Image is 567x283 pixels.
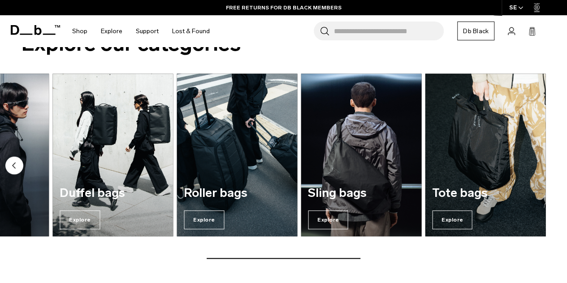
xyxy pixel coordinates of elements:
div: 4 / 7 [52,74,173,236]
a: Tote bags Explore [425,74,545,236]
h3: Duffel bags [60,187,166,200]
a: Roller bags Explore [177,74,297,236]
div: 5 / 7 [177,74,297,236]
h3: Roller bags [184,187,290,200]
a: Shop [72,15,87,47]
a: Explore [101,15,122,47]
span: Explore [60,210,100,229]
span: Explore [184,210,224,229]
a: Support [136,15,159,47]
a: Duffel bags Explore [52,74,173,236]
div: 7 / 7 [425,74,545,236]
h3: Sling bags [308,187,414,200]
div: 6 / 7 [301,74,421,236]
span: Explore [432,210,472,229]
nav: Main Navigation [65,15,216,47]
a: Sling bags Explore [301,74,421,236]
h3: Tote bags [432,187,538,200]
a: Db Black [457,22,494,40]
span: Explore [308,210,348,229]
a: Lost & Found [172,15,210,47]
button: Previous slide [5,157,23,176]
a: FREE RETURNS FOR DB BLACK MEMBERS [226,4,342,12]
